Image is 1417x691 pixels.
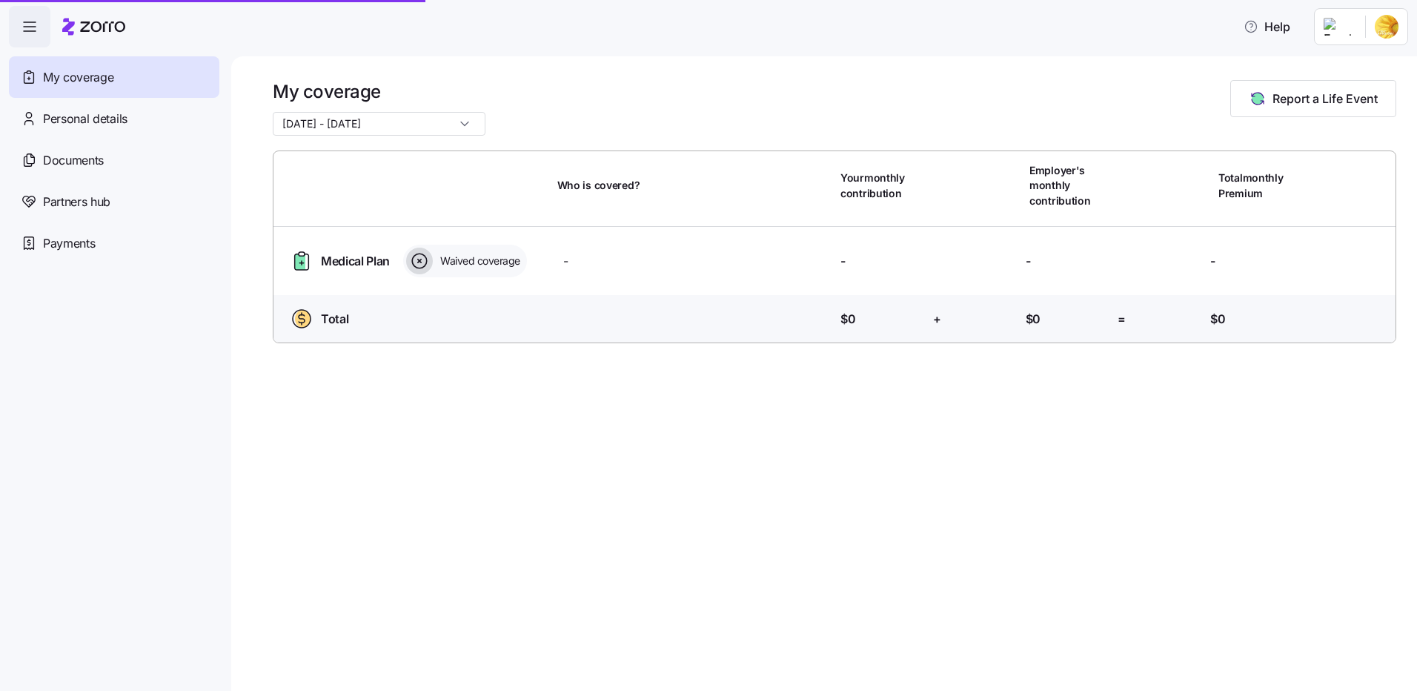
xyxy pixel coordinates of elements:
span: Your monthly contribution [840,171,923,201]
button: Help [1232,12,1302,42]
span: Waived coverage [436,254,520,268]
span: Help [1244,18,1290,36]
span: Documents [43,151,104,170]
span: = [1118,310,1126,328]
a: Personal details [9,98,219,139]
span: - [840,252,846,271]
span: - [1026,252,1031,271]
span: My coverage [43,68,113,87]
img: Employer logo [1324,18,1353,36]
span: $0 [840,310,855,328]
span: $0 [1210,310,1225,328]
button: Report a Life Event [1230,80,1396,117]
a: My coverage [9,56,219,98]
span: Total monthly Premium [1218,171,1301,201]
a: Partners hub [9,181,219,222]
span: Partners hub [43,193,110,211]
span: - [563,252,568,271]
img: 66842ab9-2493-47f0-8d58-fdd79efd7fd6-1753100860955.jpeg [1375,15,1398,39]
span: + [933,310,941,328]
span: Payments [43,234,95,253]
span: Total [321,310,348,328]
span: Personal details [43,110,127,128]
span: Employer's monthly contribution [1029,163,1112,208]
span: - [1210,252,1215,271]
a: Documents [9,139,219,181]
span: Report a Life Event [1272,90,1378,108]
a: Payments [9,222,219,264]
h1: My coverage [273,80,485,103]
span: $0 [1026,310,1041,328]
span: Who is covered? [557,178,640,193]
span: Medical Plan [321,252,390,271]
